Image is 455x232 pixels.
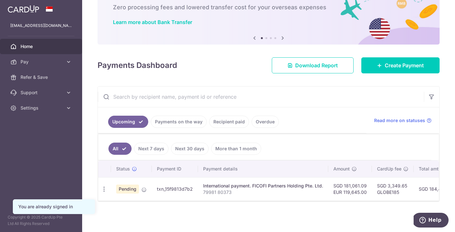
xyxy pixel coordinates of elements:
td: SGD 3,349.65 GLOBE185 [372,177,414,201]
span: Refer & Save [21,74,63,80]
span: Status [116,166,130,172]
a: All [108,143,132,155]
span: CardUp fee [377,166,401,172]
a: Next 7 days [134,143,168,155]
span: Total amt. [419,166,440,172]
a: Upcoming [108,116,148,128]
span: Pay [21,59,63,65]
span: Support [21,89,63,96]
th: Payment ID [152,161,198,177]
img: CardUp [8,5,39,13]
a: More than 1 month [211,143,261,155]
p: 79981 80373 [203,189,323,195]
p: [EMAIL_ADDRESS][DOMAIN_NAME] [10,22,72,29]
h4: Payments Dashboard [98,60,177,71]
iframe: Opens a widget where you can find more information [414,213,449,229]
span: Create Payment [385,62,424,69]
a: Recipient paid [209,116,249,128]
a: Create Payment [361,57,440,73]
span: Pending [116,185,139,194]
a: Read more on statuses [374,117,432,124]
span: Settings [21,105,63,111]
a: Overdue [252,116,279,128]
a: Next 30 days [171,143,209,155]
h6: Zero processing fees and lowered transfer cost for your overseas expenses [113,4,424,11]
th: Payment details [198,161,328,177]
a: Learn more about Bank Transfer [113,19,192,25]
span: Home [21,43,63,50]
a: Payments on the way [151,116,207,128]
div: You are already signed in [18,203,90,210]
td: SGD 181,061.09 EUR 119,645.00 [328,177,372,201]
input: Search by recipient name, payment id or reference [98,87,424,107]
span: Download Report [295,62,338,69]
td: txn_15f9813d7b2 [152,177,198,201]
a: Download Report [272,57,354,73]
span: Read more on statuses [374,117,425,124]
span: Amount [333,166,350,172]
div: International payment. FICOFI Partners Holding Pte. Ltd. [203,183,323,189]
